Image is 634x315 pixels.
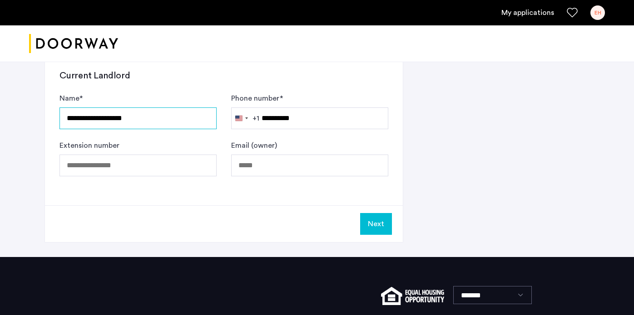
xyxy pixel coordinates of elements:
[59,69,388,82] h3: Current Landlord
[360,213,392,235] button: Next
[381,287,444,305] img: equal-housing.png
[59,93,83,104] label: Name *
[231,93,283,104] label: Phone number *
[59,140,119,151] label: Extension number
[231,140,277,151] label: Email (owner)
[253,113,259,124] div: +1
[501,7,554,18] a: My application
[453,286,532,304] select: Language select
[232,108,259,129] button: Selected country
[29,27,118,61] img: logo
[590,5,605,20] div: EH
[29,27,118,61] a: Cazamio logo
[567,7,578,18] a: Favorites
